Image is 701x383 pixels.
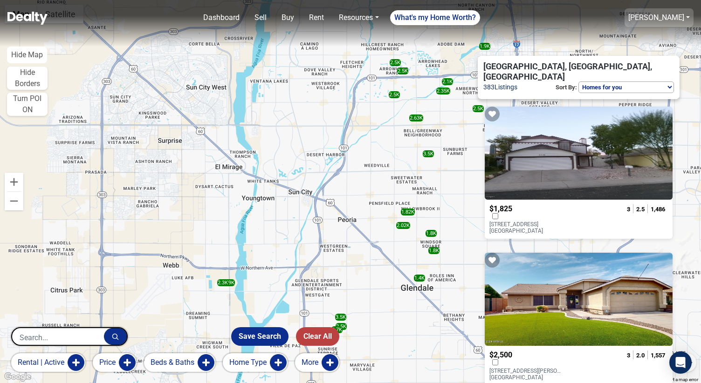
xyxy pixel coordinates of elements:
div: 2.1K [442,78,453,85]
span: 2.5 [636,206,645,213]
div: 3.5K [423,150,434,157]
button: Price [93,353,137,372]
div: 1.82K [401,208,415,215]
span: 1,557 [651,352,665,359]
div: 2.35K [436,87,450,94]
button: Hide Map [7,47,47,63]
span: 383 Listings [483,82,517,93]
div: 2.5K [336,323,347,330]
iframe: BigID CMP Widget [5,355,33,383]
span: 1,486 [651,206,665,213]
a: Rent [305,8,328,27]
div: Open Intercom Messenger [669,351,692,374]
a: [PERSON_NAME] [625,8,694,27]
span: 3 [627,352,630,359]
span: $1,825 [489,204,512,213]
div: 2.5K [397,67,408,74]
div: 2.63K [409,114,423,121]
button: Turn POI ON [7,93,48,116]
div: 1.8K [428,247,440,254]
div: 2.02K [396,222,410,229]
span: [GEOGRAPHIC_DATA], [GEOGRAPHIC_DATA], [GEOGRAPHIC_DATA] [483,61,663,81]
div: 2.3K [217,279,228,286]
label: Compare [489,213,501,219]
span: 3 [627,206,630,213]
div: 1.8K [426,230,437,237]
button: More [295,353,339,372]
p: [STREET_ADDRESS] [GEOGRAPHIC_DATA] [489,221,564,234]
button: Beds & Baths [144,353,215,372]
a: What's my Home Worth? [390,10,480,25]
button: Zoom out [5,192,23,210]
p: [STREET_ADDRESS][PERSON_NAME] [GEOGRAPHIC_DATA] [489,368,564,381]
a: Dashboard [199,8,243,27]
div: 1.4K [414,275,425,282]
span: $2,500 [489,350,512,359]
p: Sort By: [554,81,578,94]
button: Hide Borders [7,67,48,90]
button: Save Search [231,327,289,346]
span: 2.0 [636,352,645,359]
a: Buy [278,8,298,27]
input: Search... [12,328,104,347]
a: Sell [251,8,270,27]
a: Resources [335,8,382,27]
label: Compare [489,359,501,365]
button: Zoom in [5,173,23,191]
button: rental | active [11,353,85,372]
div: 2.7K [331,326,343,333]
button: Clear All [296,327,339,346]
a: [PERSON_NAME] [628,13,684,22]
button: Home Type [223,353,288,372]
img: Dealty - Buy, Sell & Rent Homes [7,12,48,25]
div: 2.5K [390,59,401,66]
div: 2.5K [389,91,400,98]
